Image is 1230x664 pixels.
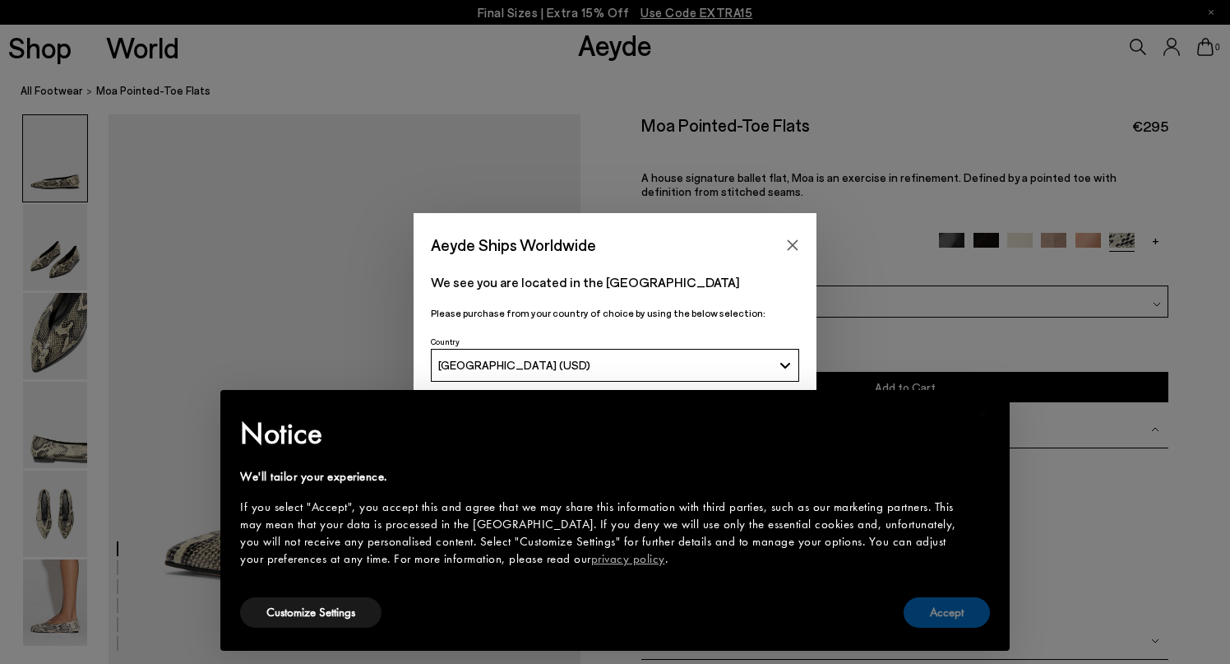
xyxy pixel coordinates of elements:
p: Please purchase from your country of choice by using the below selection: [431,305,799,321]
span: Country [431,337,460,346]
button: Customize Settings [240,597,381,628]
button: Close [780,233,805,258]
button: Accept [904,597,990,628]
span: Aeyde Ships Worldwide [431,230,596,259]
div: We'll tailor your experience. [240,468,964,485]
span: × [978,402,989,427]
button: Close this notice [964,395,1003,434]
a: privacy policy [591,550,665,567]
p: We see you are located in the [GEOGRAPHIC_DATA] [431,272,799,292]
span: [GEOGRAPHIC_DATA] (USD) [438,358,590,372]
div: If you select "Accept", you accept this and agree that we may share this information with third p... [240,499,964,568]
h2: Notice [240,412,964,455]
